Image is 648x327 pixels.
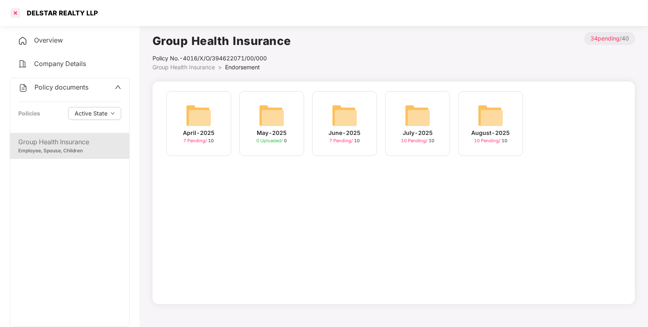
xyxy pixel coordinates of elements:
div: Policies [18,109,40,118]
div: 10 [401,137,434,144]
span: Policy documents [34,83,88,91]
h1: Group Health Insurance [152,32,291,50]
span: 10 Pending / [474,138,502,143]
div: April-2025 [183,128,215,137]
button: Active Statedown [68,107,121,120]
span: Company Details [34,60,86,68]
div: Group Health Insurance [18,137,121,147]
div: 10 [184,137,214,144]
span: Group Health Insurance [152,64,215,71]
span: up [115,84,121,90]
span: 7 Pending / [330,138,354,143]
span: 34 pending [590,35,620,42]
div: July-2025 [403,128,433,137]
div: August-2025 [472,128,510,137]
img: svg+xml;base64,PHN2ZyB4bWxucz0iaHR0cDovL3d3dy53My5vcmcvMjAwMC9zdmciIHdpZHRoPSI2NCIgaGVpZ2h0PSI2NC... [259,103,285,128]
span: > [218,64,222,71]
span: Active State [75,109,107,118]
img: svg+xml;base64,PHN2ZyB4bWxucz0iaHR0cDovL3d3dy53My5vcmcvMjAwMC9zdmciIHdpZHRoPSIyNCIgaGVpZ2h0PSIyNC... [18,59,28,69]
div: June-2025 [329,128,361,137]
img: svg+xml;base64,PHN2ZyB4bWxucz0iaHR0cDovL3d3dy53My5vcmcvMjAwMC9zdmciIHdpZHRoPSIyNCIgaGVpZ2h0PSIyNC... [18,36,28,46]
span: down [111,111,115,116]
img: svg+xml;base64,PHN2ZyB4bWxucz0iaHR0cDovL3d3dy53My5vcmcvMjAwMC9zdmciIHdpZHRoPSI2NCIgaGVpZ2h0PSI2NC... [332,103,358,128]
span: 10 Pending / [401,138,429,143]
div: Policy No.- 4016/X/O/394622071/00/000 [152,54,291,63]
div: 10 [330,137,360,144]
span: 7 Pending / [184,138,208,143]
div: Employee, Spouse, Children [18,147,121,155]
div: DELSTAR REALTY LLP [22,9,98,17]
p: / 40 [584,32,635,45]
span: Overview [34,36,63,44]
span: 0 Uploaded / [257,138,284,143]
div: 10 [474,137,507,144]
span: Endorsement [225,64,260,71]
div: 0 [257,137,287,144]
img: svg+xml;base64,PHN2ZyB4bWxucz0iaHR0cDovL3d3dy53My5vcmcvMjAwMC9zdmciIHdpZHRoPSIyNCIgaGVpZ2h0PSIyNC... [18,83,28,93]
div: May-2025 [257,128,287,137]
img: svg+xml;base64,PHN2ZyB4bWxucz0iaHR0cDovL3d3dy53My5vcmcvMjAwMC9zdmciIHdpZHRoPSI2NCIgaGVpZ2h0PSI2NC... [186,103,212,128]
img: svg+xml;base64,PHN2ZyB4bWxucz0iaHR0cDovL3d3dy53My5vcmcvMjAwMC9zdmciIHdpZHRoPSI2NCIgaGVpZ2h0PSI2NC... [405,103,431,128]
img: svg+xml;base64,PHN2ZyB4bWxucz0iaHR0cDovL3d3dy53My5vcmcvMjAwMC9zdmciIHdpZHRoPSI2NCIgaGVpZ2h0PSI2NC... [478,103,504,128]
